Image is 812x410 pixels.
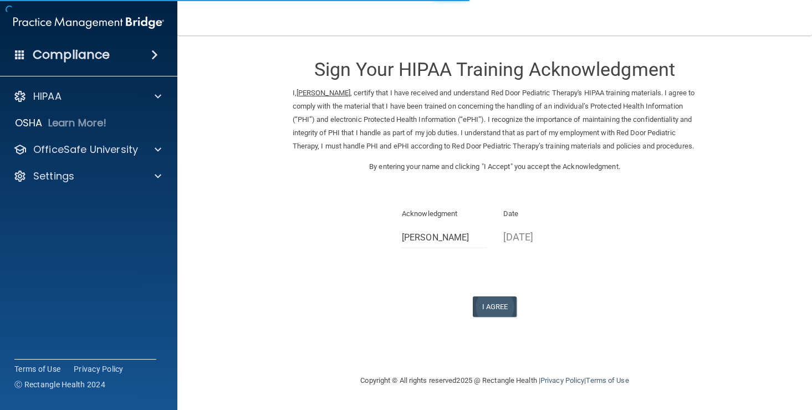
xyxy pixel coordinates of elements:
div: Copyright © All rights reserved 2025 @ Rectangle Health | | [293,363,697,398]
a: Settings [13,170,161,183]
ins: [PERSON_NAME] [297,89,350,97]
img: PMB logo [13,12,164,34]
p: Learn More! [48,116,107,130]
a: HIPAA [13,90,161,103]
p: OfficeSafe University [33,143,138,156]
p: [DATE] [503,228,588,246]
button: I Agree [473,296,517,317]
p: By entering your name and clicking "I Accept" you accept the Acknowledgment. [293,160,697,173]
p: Settings [33,170,74,183]
a: Terms of Use [14,363,60,375]
a: Privacy Policy [74,363,124,375]
a: Privacy Policy [540,376,584,385]
p: OSHA [15,116,43,130]
h4: Compliance [33,47,110,63]
p: Acknowledgment [402,207,487,221]
a: Terms of Use [586,376,629,385]
a: OfficeSafe University [13,143,161,156]
span: Ⓒ Rectangle Health 2024 [14,379,105,390]
p: I, , certify that I have received and understand Red Door Pediatric Therapy's HIPAA training mate... [293,86,697,153]
input: Full Name [402,228,487,248]
p: HIPAA [33,90,62,103]
h3: Sign Your HIPAA Training Acknowledgment [293,59,697,80]
p: Date [503,207,588,221]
